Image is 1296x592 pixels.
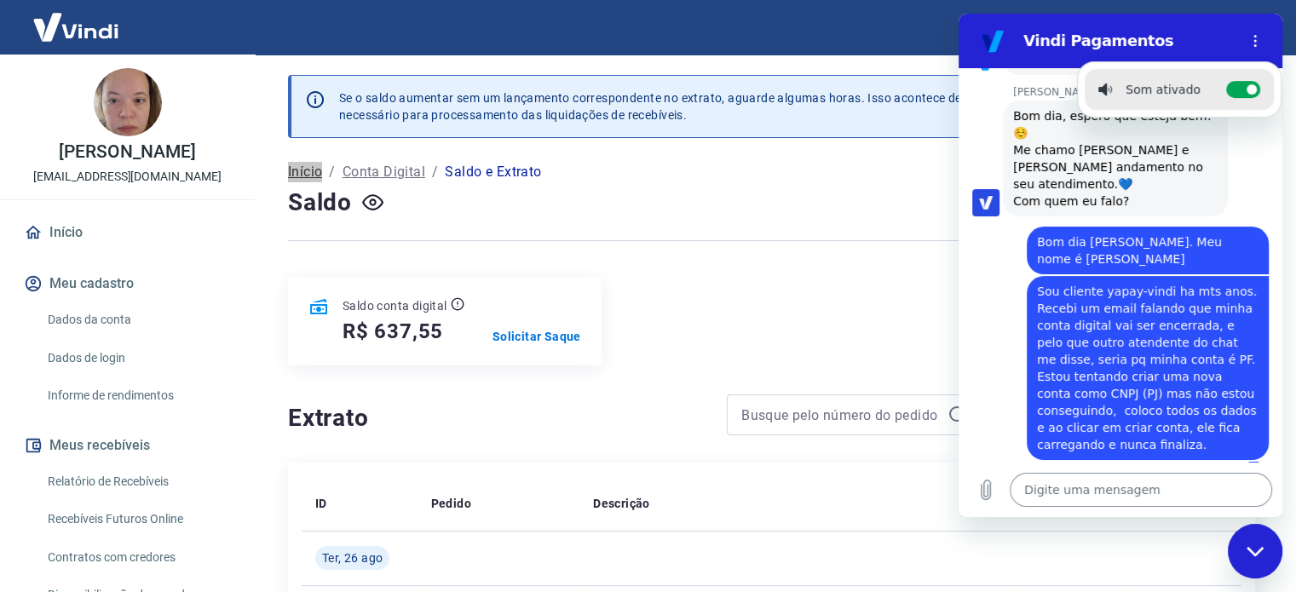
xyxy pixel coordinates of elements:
[322,549,383,566] span: Ter, 26 ago
[339,89,1041,124] p: Se o saldo aumentar sem um lançamento correspondente no extrato, aguarde algumas horas. Isso acon...
[329,162,335,182] p: /
[33,168,222,186] p: [EMAIL_ADDRESS][DOMAIN_NAME]
[430,495,470,512] p: Pedido
[41,378,234,413] a: Informe de rendimentos
[20,1,131,53] img: Vindi
[492,328,581,345] a: Solicitar Saque
[288,401,706,435] h4: Extrato
[288,186,352,220] h4: Saldo
[959,14,1282,517] iframe: Janela de mensagens
[41,502,234,537] a: Recebíveis Futuros Online
[41,302,234,337] a: Dados da conta
[343,162,425,182] a: Conta Digital
[20,265,234,302] button: Meu cadastro
[593,495,650,512] p: Descrição
[94,68,162,136] img: 5d99e8ce-aa18-4d96-b7c2-c32b09b92ebf.jpeg
[741,402,941,428] input: Busque pelo número do pedido
[59,143,195,161] p: [PERSON_NAME]
[20,427,234,464] button: Meus recebíveis
[288,162,322,182] a: Início
[41,341,234,376] a: Dados de login
[1214,12,1276,43] button: Sair
[432,162,438,182] p: /
[20,214,234,251] a: Início
[41,464,234,499] a: Relatório de Recebíveis
[343,297,447,314] p: Saldo conta digital
[343,318,443,345] h5: R$ 637,55
[1228,524,1282,578] iframe: Botão para abrir a janela de mensagens, conversa em andamento
[445,162,541,182] p: Saldo e Extrato
[315,495,327,512] p: ID
[41,540,234,575] a: Contratos com credores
